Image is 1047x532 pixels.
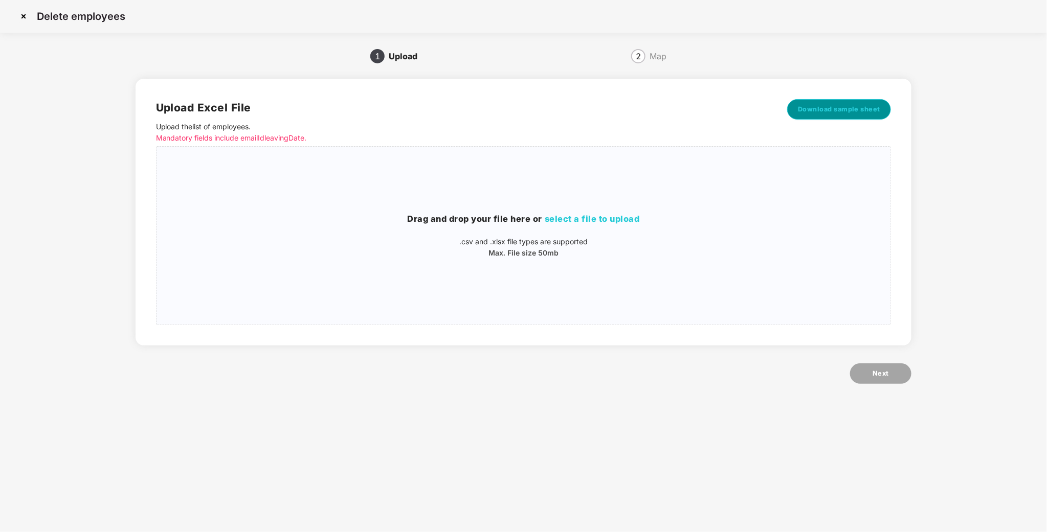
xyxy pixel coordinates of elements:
[157,236,891,247] p: .csv and .xlsx file types are supported
[636,52,641,60] span: 2
[157,213,891,226] h3: Drag and drop your file here or
[389,48,426,64] div: Upload
[156,99,738,116] h2: Upload Excel File
[545,214,640,224] span: select a file to upload
[15,8,32,25] img: svg+xml;base64,PHN2ZyBpZD0iQ3Jvc3MtMzJ4MzIiIHhtbG5zPSJodHRwOi8vd3d3LnczLm9yZy8yMDAwL3N2ZyIgd2lkdG...
[650,48,666,64] div: Map
[157,247,891,259] p: Max. File size 50mb
[156,132,738,144] p: Mandatory fields include emailId leavingDate.
[156,121,738,144] p: Upload the list of employees .
[157,147,891,325] span: Drag and drop your file here orselect a file to upload.csv and .xlsx file types are supportedMax....
[787,99,892,120] button: Download sample sheet
[375,52,380,60] span: 1
[37,10,125,22] p: Delete employees
[798,104,881,114] span: Download sample sheet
